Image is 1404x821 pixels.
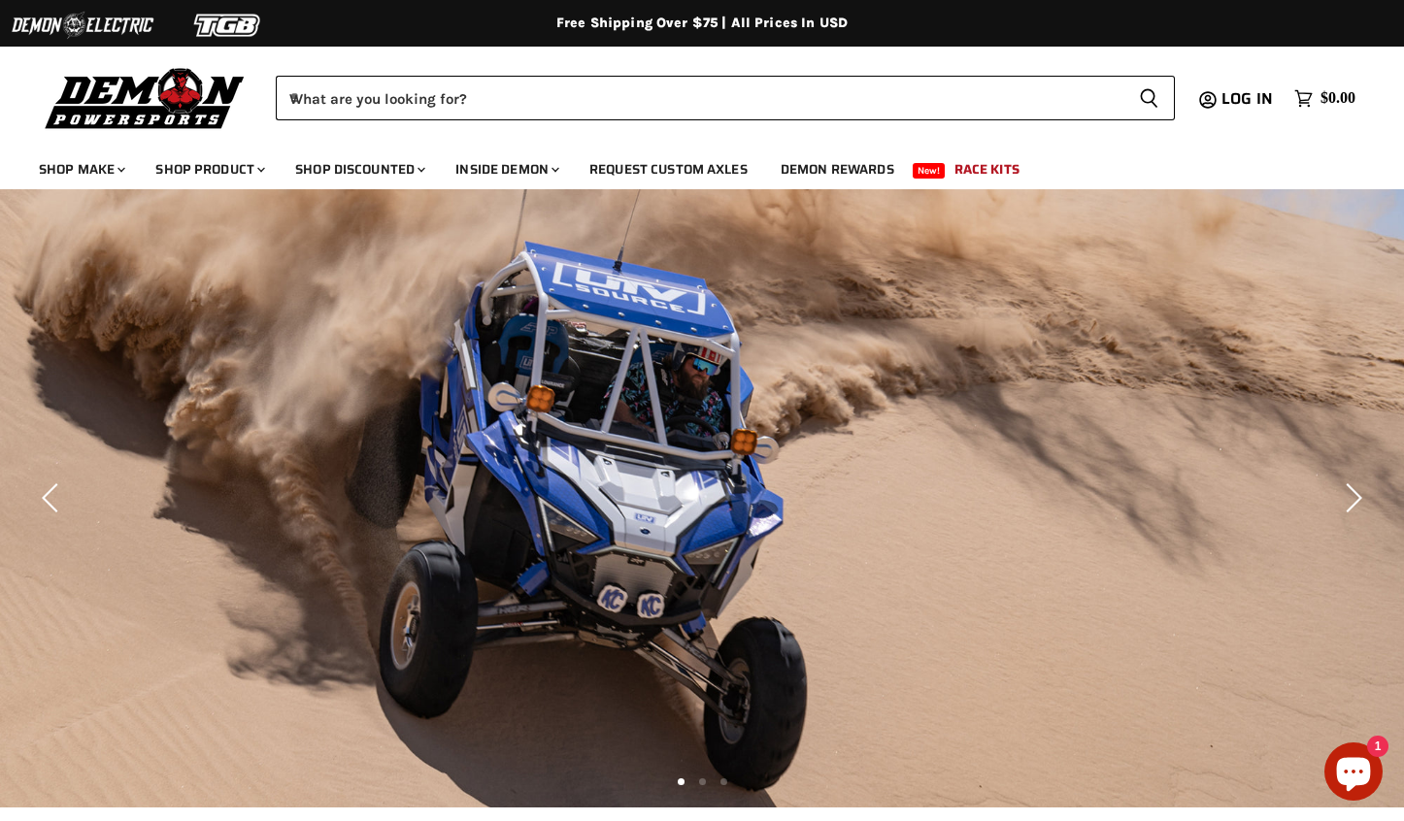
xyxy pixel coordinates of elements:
img: TGB Logo 2 [155,7,301,44]
li: Page dot 1 [678,778,685,785]
span: $0.00 [1320,89,1355,108]
a: Race Kits [940,149,1034,189]
a: Request Custom Axles [575,149,762,189]
inbox-online-store-chat: Shopify online store chat [1319,742,1388,805]
a: Demon Rewards [766,149,909,189]
ul: Main menu [24,142,1351,189]
span: New! [913,163,946,179]
li: Page dot 3 [720,778,727,785]
li: Page dot 2 [699,778,706,785]
form: Product [276,76,1175,120]
img: Demon Powersports [39,63,251,132]
input: When autocomplete results are available use up and down arrows to review and enter to select [276,76,1123,120]
a: Shop Product [141,149,277,189]
img: Demon Electric Logo 2 [10,7,155,44]
a: $0.00 [1285,84,1365,113]
button: Previous [34,478,73,517]
a: Shop Make [24,149,137,189]
a: Log in [1213,90,1285,108]
button: Search [1123,76,1175,120]
span: Log in [1221,86,1273,111]
button: Next [1331,478,1370,517]
a: Shop Discounted [281,149,437,189]
a: Inside Demon [441,149,571,189]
